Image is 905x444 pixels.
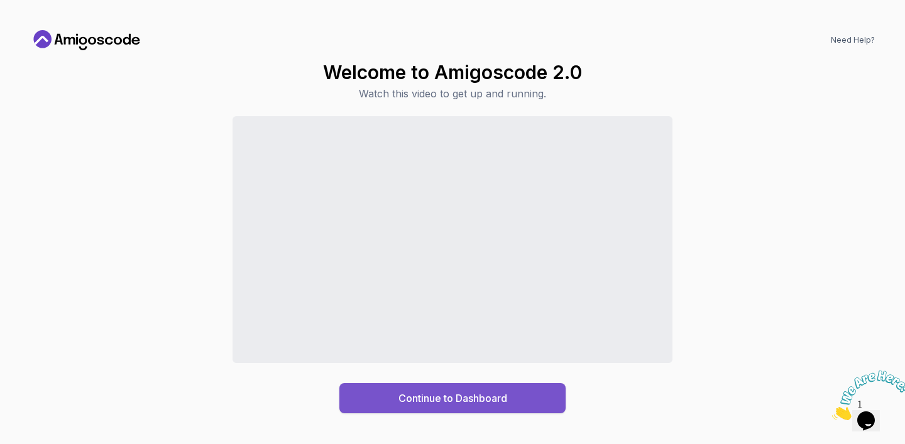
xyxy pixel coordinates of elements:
iframe: chat widget [827,365,905,425]
a: Need Help? [831,35,875,45]
a: Home link [30,30,143,50]
p: Watch this video to get up and running. [323,86,582,101]
h1: Welcome to Amigoscode 2.0 [323,61,582,84]
span: 1 [5,5,10,16]
div: Continue to Dashboard [398,391,507,406]
img: Chat attention grabber [5,5,83,55]
iframe: Sales Video [233,116,672,364]
button: Continue to Dashboard [339,383,566,413]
